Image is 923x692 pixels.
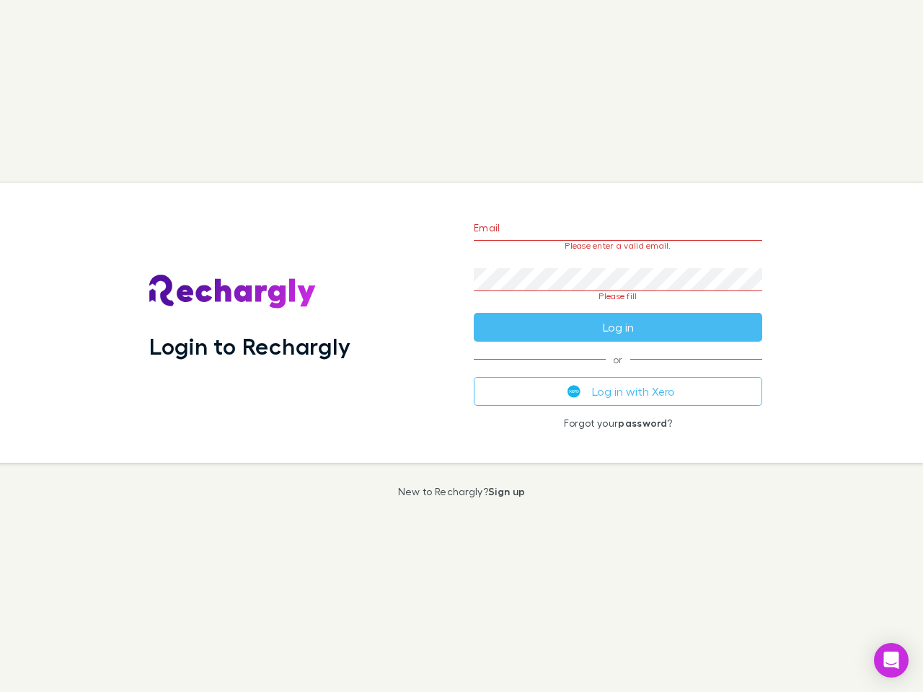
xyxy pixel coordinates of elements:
button: Log in with Xero [474,377,762,406]
button: Log in [474,313,762,342]
h1: Login to Rechargly [149,332,350,360]
p: Forgot your ? [474,417,762,429]
p: Please fill [474,291,762,301]
span: or [474,359,762,360]
img: Rechargly's Logo [149,275,317,309]
p: New to Rechargly? [398,486,526,497]
a: Sign up [488,485,525,497]
a: password [618,417,667,429]
div: Open Intercom Messenger [874,643,909,678]
p: Please enter a valid email. [474,241,762,251]
img: Xero's logo [568,385,580,398]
